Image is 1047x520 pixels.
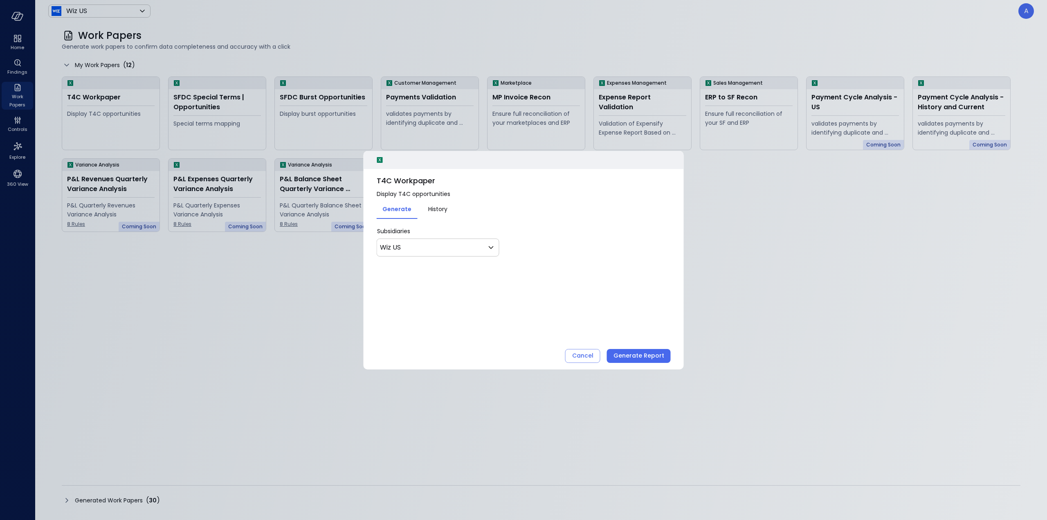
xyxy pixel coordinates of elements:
[565,349,600,363] button: Cancel
[607,349,671,363] button: Generate Report
[377,227,671,235] p: Subsidiaries
[613,351,664,361] div: Generate Report
[382,205,411,214] span: Generate
[428,205,447,214] span: History
[377,176,671,186] span: T4C Workpaper
[377,189,671,198] span: Display T4C opportunities
[380,243,401,252] p: Wiz US
[572,351,593,361] div: Cancel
